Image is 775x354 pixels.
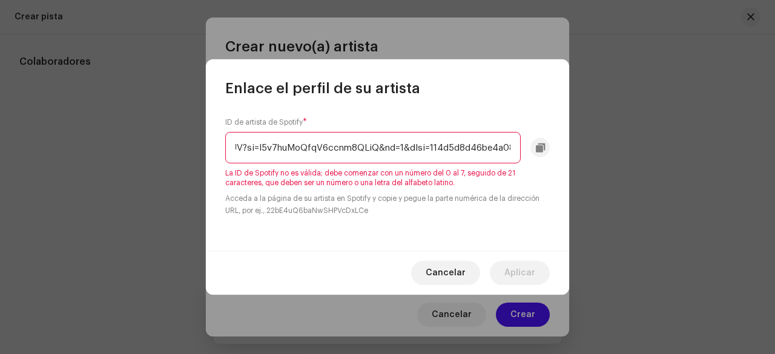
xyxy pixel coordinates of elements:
small: Acceda a la página de su artista en Spotify y copie y pegue la parte numérica de la dirección URL... [225,192,550,217]
label: ID de artista de Spotify [225,117,307,127]
button: Aplicar [490,261,550,285]
input: e.g. 22bE4uQ6baNwSHPVcDxLCe [225,132,521,163]
span: La ID de Spotify no es válida; debe comenzar con un número del 0 al 7, seguido de 21 caracteres, ... [225,168,550,188]
button: Cancelar [411,261,480,285]
span: Enlace el perfil de su artista [225,79,420,98]
span: Cancelar [426,261,466,285]
span: Aplicar [504,261,535,285]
